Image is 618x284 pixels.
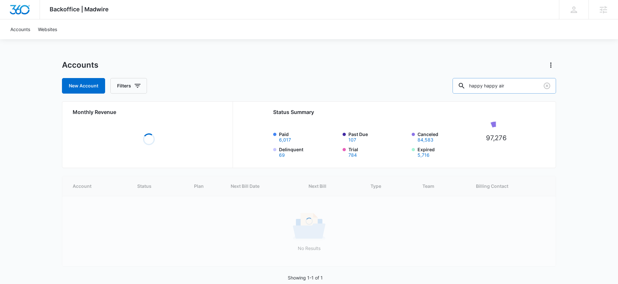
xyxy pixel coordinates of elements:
button: Delinquent [279,153,285,157]
button: Past Due [348,138,356,142]
button: Trial [348,153,357,157]
p: Showing 1-1 of 1 [288,274,323,281]
input: Search [453,78,556,94]
label: Past Due [348,131,408,142]
button: Actions [546,60,556,70]
tspan: 97,276 [486,134,507,142]
button: Paid [279,138,291,142]
button: Filters [110,78,147,94]
h1: Accounts [62,60,98,70]
h2: Monthly Revenue [73,108,225,116]
a: Accounts [6,19,34,39]
a: New Account [62,78,105,94]
label: Canceled [418,131,477,142]
span: Backoffice | Madwire [50,6,109,13]
a: Websites [34,19,61,39]
label: Expired [418,146,477,157]
label: Paid [279,131,339,142]
label: Delinquent [279,146,339,157]
button: Expired [418,153,430,157]
label: Trial [348,146,408,157]
button: Canceled [418,138,433,142]
button: Clear [542,81,552,91]
h2: Status Summary [273,108,513,116]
